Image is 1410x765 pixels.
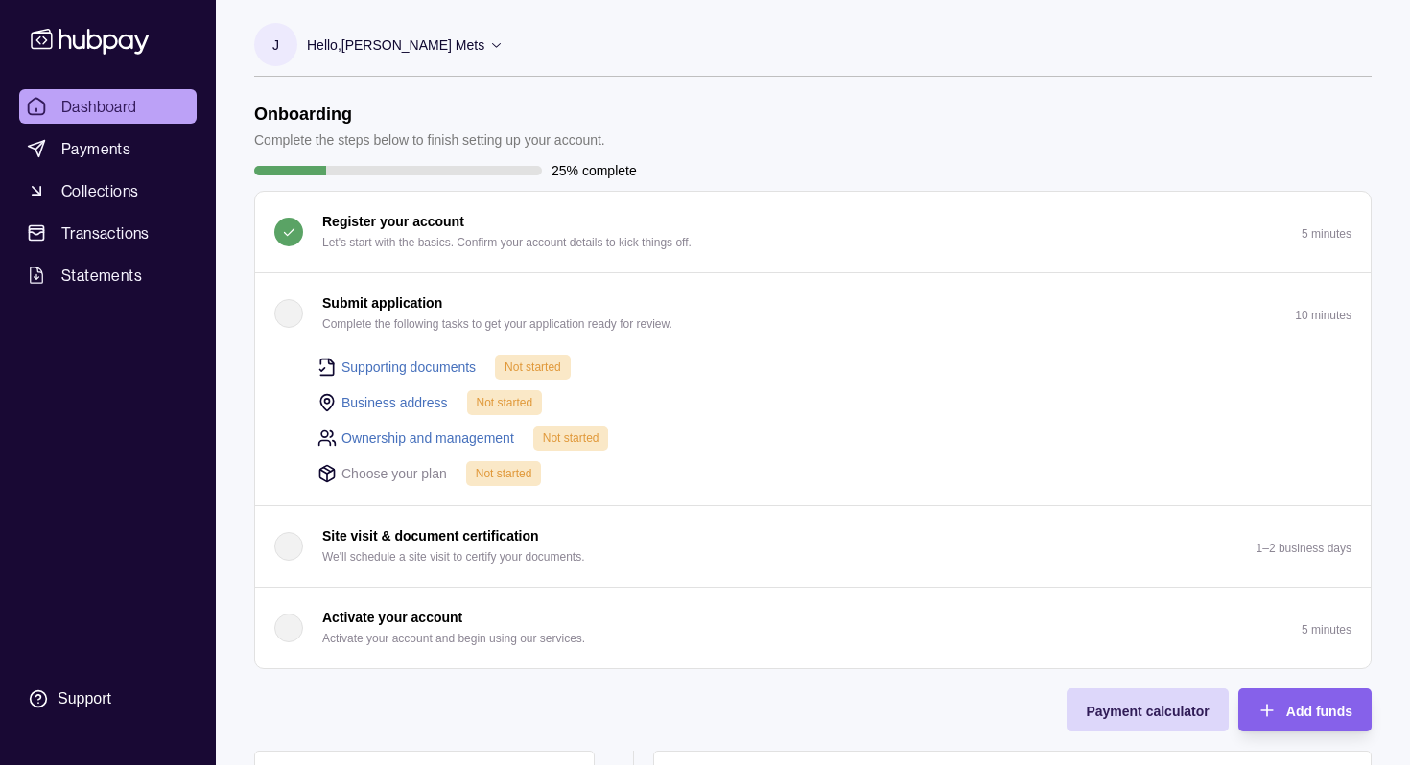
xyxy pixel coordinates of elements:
p: 25% complete [552,160,637,181]
span: Not started [477,396,533,409]
a: Collections [19,174,197,208]
button: Site visit & document certification We'll schedule a site visit to certify your documents.1–2 bus... [255,506,1371,587]
a: Supporting documents [341,357,476,378]
span: Dashboard [61,95,137,118]
p: J [272,35,279,56]
p: 10 minutes [1295,309,1351,322]
a: Business address [341,392,448,413]
h1: Onboarding [254,104,605,125]
a: Dashboard [19,89,197,124]
div: Support [58,688,111,709]
p: Choose your plan [341,463,447,484]
span: Payment calculator [1086,704,1209,719]
a: Support [19,679,197,719]
p: Complete the following tasks to get your application ready for review. [322,313,672,335]
p: Hello, [PERSON_NAME] Mets [307,35,484,56]
p: Activate your account and begin using our services. [322,628,585,649]
span: Statements [61,264,142,287]
p: Activate your account [322,607,462,628]
p: 5 minutes [1302,623,1351,637]
p: Submit application [322,292,442,313]
p: 5 minutes [1302,227,1351,241]
p: Let's start with the basics. Confirm your account details to kick things off. [322,232,692,253]
p: Complete the steps below to finish setting up your account. [254,129,605,151]
button: Activate your account Activate your account and begin using our services.5 minutes [255,588,1371,668]
a: Transactions [19,216,197,250]
p: 1–2 business days [1257,542,1351,555]
span: Transactions [61,221,150,244]
a: Ownership and management [341,428,514,449]
button: Register your account Let's start with the basics. Confirm your account details to kick things of... [255,192,1371,272]
button: Submit application Complete the following tasks to get your application ready for review.10 minutes [255,273,1371,354]
p: We'll schedule a site visit to certify your documents. [322,546,585,568]
span: Not started [543,431,599,445]
span: Payments [61,137,130,160]
span: Not started [505,360,561,374]
p: Register your account [322,211,464,232]
a: Payments [19,131,197,166]
span: Not started [476,467,532,480]
p: Site visit & document certification [322,525,539,546]
button: Payment calculator [1067,688,1228,731]
a: Statements [19,258,197,292]
button: Add funds [1238,688,1372,731]
div: Submit application Complete the following tasks to get your application ready for review.10 minutes [255,354,1371,505]
span: Collections [61,179,138,202]
span: Add funds [1286,704,1352,719]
